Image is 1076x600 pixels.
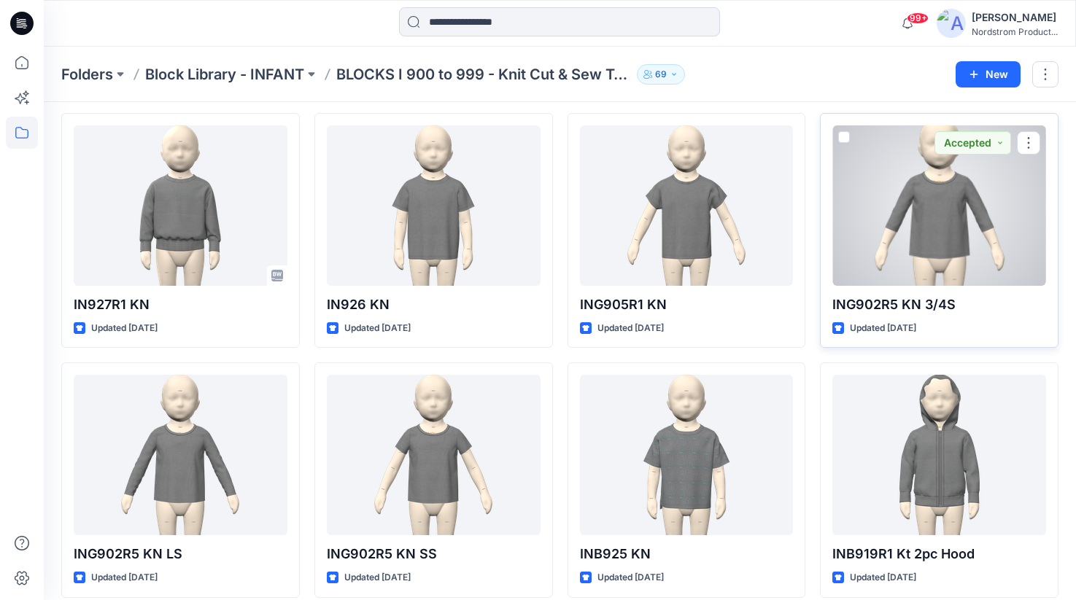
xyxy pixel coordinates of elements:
[597,321,664,336] p: Updated [DATE]
[956,61,1021,87] button: New
[74,544,287,564] p: ING902R5 KN LS
[580,295,794,315] p: ING905R1 KN
[61,64,113,85] a: Folders
[972,26,1058,37] div: Nordstrom Product...
[832,295,1046,315] p: ING902R5 KN 3/4S
[832,544,1046,564] p: INB919R1 Kt 2pc Hood
[907,12,929,24] span: 99+
[91,321,158,336] p: Updated [DATE]
[580,375,794,535] a: INB925 KN
[850,570,916,585] p: Updated [DATE]
[74,125,287,286] a: IN927R1 KN
[655,66,667,82] p: 69
[91,570,158,585] p: Updated [DATE]
[344,570,411,585] p: Updated [DATE]
[74,375,287,535] a: ING902R5 KN LS
[832,125,1046,286] a: ING902R5 KN 3/4S
[832,375,1046,535] a: INB919R1 Kt 2pc Hood
[327,125,541,286] a: IN926 KN
[74,295,287,315] p: IN927R1 KN
[327,544,541,564] p: ING902R5 KN SS
[327,375,541,535] a: ING902R5 KN SS
[937,9,966,38] img: avatar
[344,321,411,336] p: Updated [DATE]
[580,125,794,286] a: ING905R1 KN
[597,570,664,585] p: Updated [DATE]
[637,64,685,85] button: 69
[327,295,541,315] p: IN926 KN
[336,64,631,85] p: BLOCKS I 900 to 999 - Knit Cut & Sew Tops
[972,9,1058,26] div: [PERSON_NAME]
[850,321,916,336] p: Updated [DATE]
[580,544,794,564] p: INB925 KN
[145,64,304,85] a: Block Library - INFANT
